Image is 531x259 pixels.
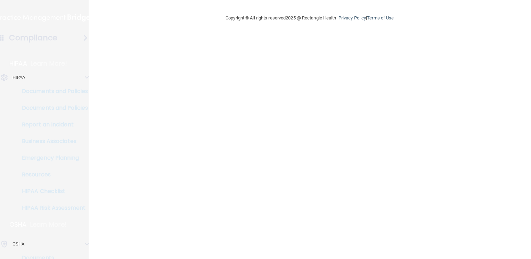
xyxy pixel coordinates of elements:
[5,204,99,211] p: HIPAA Risk Assessment
[9,59,27,68] p: HIPAA
[5,121,99,128] p: Report an Incident
[5,105,99,111] p: Documents and Policies
[9,220,27,229] p: OSHA
[5,171,99,178] p: Resources
[367,15,394,20] a: Terms of Use
[31,59,67,68] p: Learn More!
[183,7,436,29] div: Copyright © All rights reserved 2025 @ Rectangle Health | |
[9,33,57,43] h4: Compliance
[5,88,99,95] p: Documents and Policies
[13,73,25,82] p: HIPAA
[13,240,24,248] p: OSHA
[5,154,99,161] p: Emergency Planning
[338,15,366,20] a: Privacy Policy
[5,138,99,145] p: Business Associates
[5,188,99,195] p: HIPAA Checklist
[30,220,67,229] p: Learn More!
